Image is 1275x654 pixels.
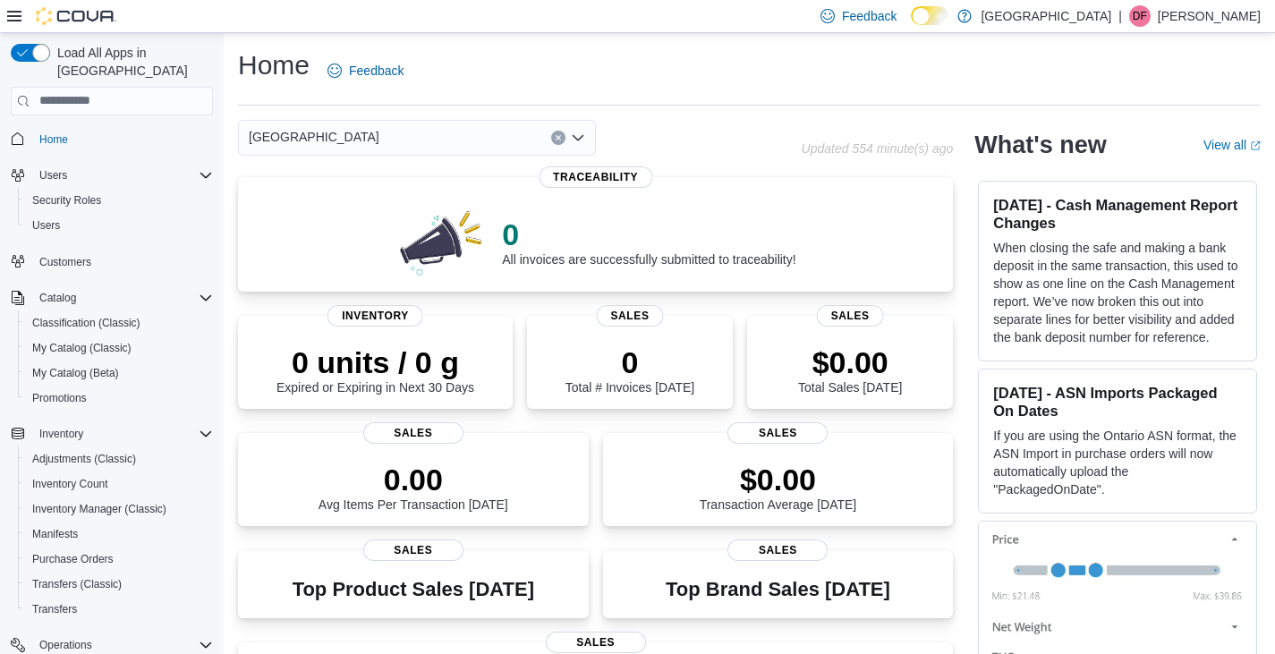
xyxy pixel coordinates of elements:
[25,337,213,359] span: My Catalog (Classic)
[39,255,91,269] span: Customers
[25,387,94,409] a: Promotions
[565,344,694,395] div: Total # Invoices [DATE]
[1133,5,1147,27] span: DF
[18,335,220,361] button: My Catalog (Classic)
[32,251,213,273] span: Customers
[276,344,474,395] div: Expired or Expiring in Next 30 Days
[502,217,795,267] div: All invoices are successfully submitted to traceability!
[974,131,1106,159] h2: What's new
[18,547,220,572] button: Purchase Orders
[993,427,1242,498] p: If you are using the Ontario ASN format, the ASN Import in purchase orders will now automatically...
[802,141,954,156] p: Updated 554 minute(s) ago
[32,452,136,466] span: Adjustments (Classic)
[32,391,87,405] span: Promotions
[25,523,213,545] span: Manifests
[1129,5,1151,27] div: David Fowler
[25,548,213,570] span: Purchase Orders
[25,473,213,495] span: Inventory Count
[551,131,565,145] button: Clear input
[18,572,220,597] button: Transfers (Classic)
[25,573,129,595] a: Transfers (Classic)
[981,5,1111,27] p: [GEOGRAPHIC_DATA]
[32,423,90,445] button: Inventory
[18,471,220,497] button: Inventory Count
[32,251,98,273] a: Customers
[32,527,78,541] span: Manifests
[32,577,122,591] span: Transfers (Classic)
[25,215,213,236] span: Users
[4,285,220,310] button: Catalog
[32,366,119,380] span: My Catalog (Beta)
[4,421,220,446] button: Inventory
[666,579,890,600] h3: Top Brand Sales [DATE]
[18,597,220,622] button: Transfers
[39,132,68,147] span: Home
[571,131,585,145] button: Open list of options
[32,165,74,186] button: Users
[25,448,143,470] a: Adjustments (Classic)
[25,190,213,211] span: Security Roles
[4,126,220,152] button: Home
[39,427,83,441] span: Inventory
[911,25,912,26] span: Dark Mode
[700,462,857,497] p: $0.00
[539,166,652,188] span: Traceability
[249,126,379,148] span: [GEOGRAPHIC_DATA]
[32,341,132,355] span: My Catalog (Classic)
[18,361,220,386] button: My Catalog (Beta)
[32,129,75,150] a: Home
[25,448,213,470] span: Adjustments (Classic)
[39,168,67,183] span: Users
[4,163,220,188] button: Users
[363,422,463,444] span: Sales
[25,362,126,384] a: My Catalog (Beta)
[32,128,213,150] span: Home
[25,473,115,495] a: Inventory Count
[565,344,694,380] p: 0
[18,310,220,335] button: Classification (Classic)
[32,287,83,309] button: Catalog
[25,523,85,545] a: Manifests
[25,498,213,520] span: Inventory Manager (Classic)
[50,44,213,80] span: Load All Apps in [GEOGRAPHIC_DATA]
[32,165,213,186] span: Users
[319,462,508,512] div: Avg Items Per Transaction [DATE]
[32,423,213,445] span: Inventory
[293,579,534,600] h3: Top Product Sales [DATE]
[25,362,213,384] span: My Catalog (Beta)
[32,602,77,616] span: Transfers
[319,462,508,497] p: 0.00
[276,344,474,380] p: 0 units / 0 g
[349,62,404,80] span: Feedback
[1250,140,1261,151] svg: External link
[18,188,220,213] button: Security Roles
[18,213,220,238] button: Users
[502,217,795,252] p: 0
[238,47,310,83] h1: Home
[798,344,902,395] div: Total Sales [DATE]
[993,239,1242,346] p: When closing the safe and making a bank deposit in the same transaction, this used to show as one...
[817,305,884,327] span: Sales
[993,384,1242,420] h3: [DATE] - ASN Imports Packaged On Dates
[25,548,121,570] a: Purchase Orders
[25,387,213,409] span: Promotions
[18,386,220,411] button: Promotions
[32,477,108,491] span: Inventory Count
[25,573,213,595] span: Transfers (Classic)
[18,497,220,522] button: Inventory Manager (Classic)
[842,7,897,25] span: Feedback
[1203,138,1261,152] a: View allExternal link
[1118,5,1122,27] p: |
[4,249,220,275] button: Customers
[363,539,463,561] span: Sales
[597,305,664,327] span: Sales
[798,344,902,380] p: $0.00
[32,316,140,330] span: Classification (Classic)
[39,638,92,652] span: Operations
[32,287,213,309] span: Catalog
[546,632,646,653] span: Sales
[25,190,108,211] a: Security Roles
[25,599,213,620] span: Transfers
[25,312,148,334] a: Classification (Classic)
[32,193,101,208] span: Security Roles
